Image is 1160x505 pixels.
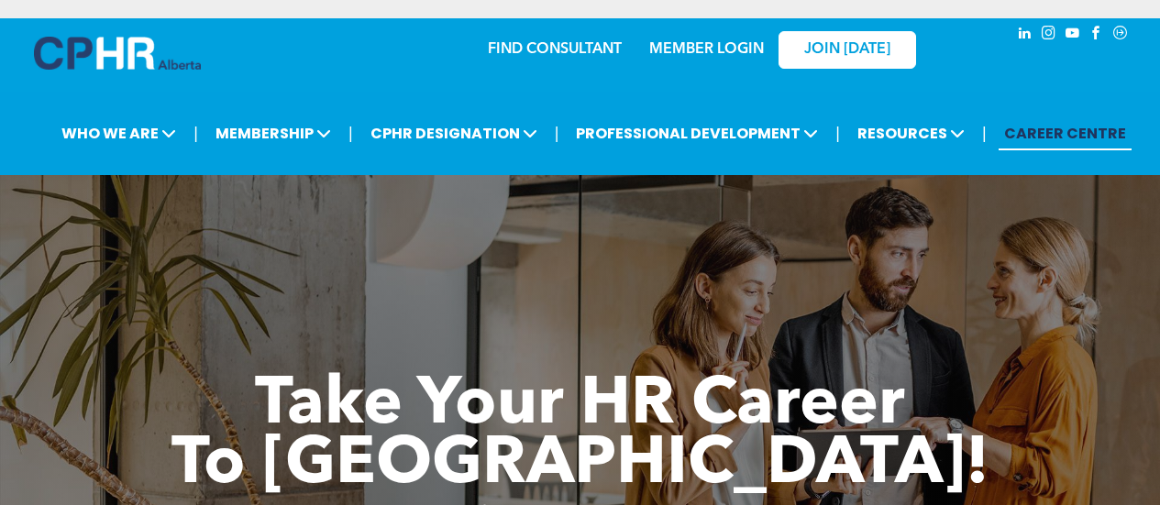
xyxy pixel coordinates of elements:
span: Take Your HR Career [255,373,905,439]
span: PROFESSIONAL DEVELOPMENT [570,116,823,150]
a: FIND CONSULTANT [488,42,622,57]
li: | [835,115,840,152]
a: youtube [1063,23,1083,48]
a: Social network [1110,23,1131,48]
span: To [GEOGRAPHIC_DATA]! [171,433,989,499]
span: CPHR DESIGNATION [365,116,543,150]
a: facebook [1087,23,1107,48]
li: | [348,115,353,152]
img: A blue and white logo for cp alberta [34,37,201,70]
a: CAREER CENTRE [999,116,1132,150]
a: linkedin [1015,23,1035,48]
span: JOIN [DATE] [804,41,890,59]
span: MEMBERSHIP [210,116,337,150]
span: WHO WE ARE [56,116,182,150]
a: JOIN [DATE] [779,31,916,69]
li: | [982,115,987,152]
a: instagram [1039,23,1059,48]
span: RESOURCES [852,116,970,150]
a: MEMBER LOGIN [649,42,764,57]
li: | [555,115,559,152]
li: | [193,115,198,152]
